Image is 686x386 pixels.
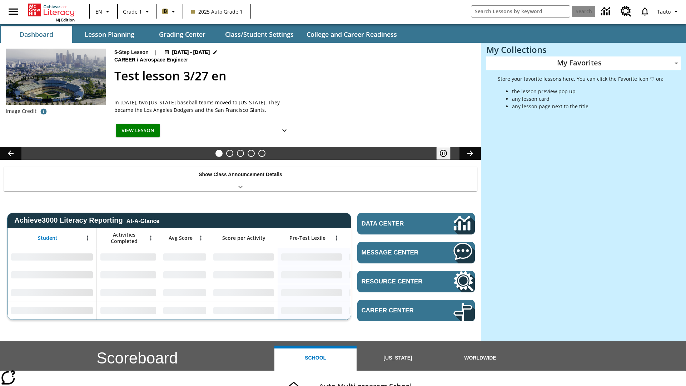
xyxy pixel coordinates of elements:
span: Aerospace Engineer [140,56,189,64]
button: Slide 3 Cars of the Future? [237,150,244,157]
button: Boost Class color is light brown. Change class color [159,5,180,18]
span: Message Center [362,249,432,256]
a: Career Center [357,300,475,321]
button: [US_STATE] [357,346,439,371]
div: Home [28,2,75,23]
div: No Data, [346,266,413,284]
li: the lesson preview pop up [512,88,663,95]
span: Resource Center [362,278,432,285]
button: Slide 4 Pre-release lesson [248,150,255,157]
button: View Lesson [116,124,160,137]
span: Grade 1 [123,8,142,15]
span: Student [38,235,58,241]
span: Score per Activity [222,235,265,241]
button: Grading Center [146,26,218,43]
span: Career Center [362,307,432,314]
input: search field [471,6,570,17]
a: Resource Center, Will open in new tab [357,271,475,292]
button: Lesson carousel, Next [459,147,481,160]
button: Open side menu [3,1,24,22]
a: Home [28,3,75,17]
div: No Data, [160,266,210,284]
button: Lesson Planning [74,26,145,43]
h2: Test lesson 3/27 en [114,67,472,85]
span: [DATE] - [DATE] [172,49,210,56]
div: No Data, [97,266,160,284]
p: Store your favorite lessons here. You can click the Favorite icon ♡ on: [498,75,663,83]
button: Slide 5 Remembering Justice O'Connor [258,150,265,157]
p: 5-Step Lesson [114,49,149,56]
button: Slide 1 Test lesson 3/27 en [215,150,223,157]
span: Data Center [362,220,429,227]
button: Open Menu [331,233,342,243]
img: Dodgers stadium. [6,49,106,105]
div: No Data, [97,302,160,320]
div: Show Class Announcement Details [4,167,477,191]
a: Message Center [357,242,475,263]
span: Career [114,56,137,64]
div: No Data, [97,248,160,266]
button: College and Career Readiness [301,26,403,43]
div: No Data, [160,248,210,266]
span: Pre-Test Lexile [289,235,325,241]
button: Show Details [277,124,292,137]
button: Language: EN, Select a language [92,5,115,18]
button: Pause [436,147,451,160]
button: Grade: Grade 1, Select a grade [120,5,154,18]
div: No Data, [346,284,413,302]
div: No Data, [160,302,210,320]
div: No Data, [346,302,413,320]
p: Image Credit [6,108,36,115]
li: any lesson page next to the title [512,103,663,110]
div: At-A-Glance [126,217,159,224]
span: / [137,57,138,63]
button: Open Menu [145,233,156,243]
span: 2025 Auto Grade 1 [191,8,243,15]
div: No Data, [97,284,160,302]
span: Achieve3000 Literacy Reporting [14,216,159,224]
a: Data Center [597,2,616,21]
button: Open Menu [195,233,206,243]
span: EN [95,8,102,15]
a: Data Center [357,213,475,234]
div: My Favorites [486,56,681,70]
span: Avg Score [169,235,193,241]
button: Dashboard [1,26,72,43]
span: In 1958, two New York baseball teams moved to California. They became the Los Angeles Dodgers and... [114,99,293,114]
button: Slide 2 Ask the Scientist: Furry Friends [226,150,233,157]
div: No Data, [160,284,210,302]
a: Notifications [636,2,654,21]
button: Worldwide [439,346,521,371]
button: Image credit: David Sucsy/E+/Getty Images [36,105,51,118]
h3: My Collections [486,45,681,55]
button: Class/Student Settings [219,26,299,43]
span: Tauto [657,8,671,15]
div: No Data, [346,248,413,266]
button: Profile/Settings [654,5,683,18]
button: School [274,346,357,371]
a: Resource Center, Will open in new tab [616,2,636,21]
span: B [164,7,167,16]
p: Show Class Announcement Details [199,171,282,178]
button: Aug 24 - Aug 24 Choose Dates [163,49,219,56]
span: NJ Edition [56,17,75,23]
span: Activities Completed [100,232,148,244]
li: any lesson card [512,95,663,103]
div: Pause [436,147,458,160]
div: In [DATE], two [US_STATE] baseball teams moved to [US_STATE]. They became the Los Angeles Dodgers... [114,99,293,114]
span: | [154,49,157,56]
button: Open Menu [82,233,93,243]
